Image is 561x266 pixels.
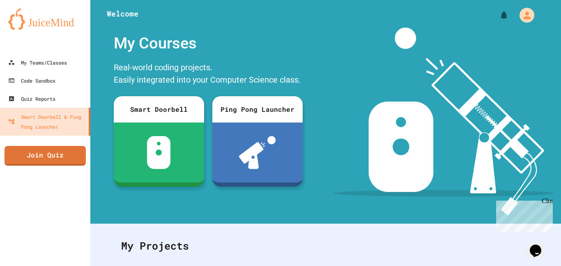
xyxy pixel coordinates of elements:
[212,96,303,123] div: Ping Pong Launcher
[110,28,307,59] div: My Courses
[527,233,553,258] iframe: chat widget
[239,136,276,169] img: ppl-with-ball.png
[110,59,307,90] div: Real-world coding projects. Easily integrated into your Computer Science class.
[147,136,170,169] img: sdb-white.svg
[484,8,511,22] div: My Notifications
[114,96,204,123] div: Smart Doorbell
[333,28,553,215] img: banner-image-my-projects.png
[8,8,82,30] img: logo-orange.svg
[493,197,553,232] iframe: chat widget
[5,146,86,166] a: Join Quiz
[113,230,538,262] div: My Projects
[511,6,536,25] div: My Account
[3,3,57,52] div: Chat with us now!Close
[8,76,55,86] div: Code Sandbox
[8,94,55,104] div: Quiz Reports
[8,58,67,67] div: My Teams/Classes
[8,112,85,132] div: Smart Doorbell & Ping Pong Launcher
